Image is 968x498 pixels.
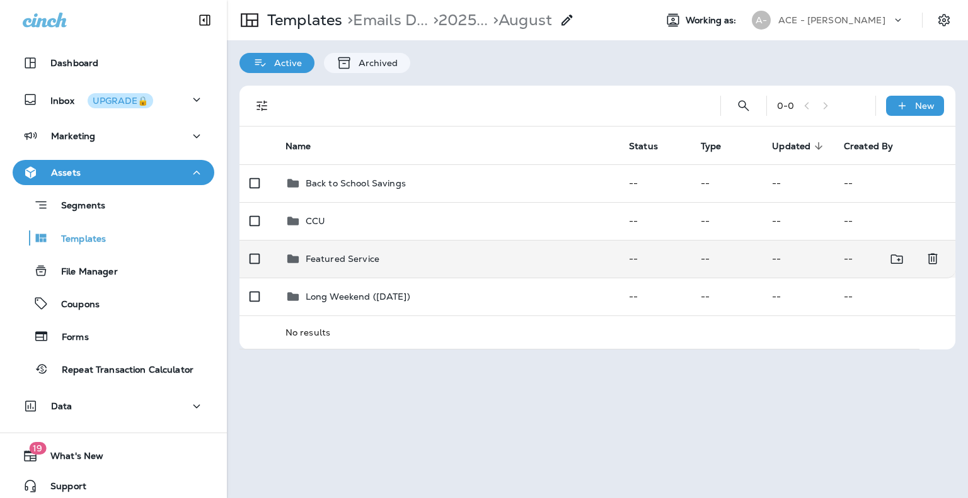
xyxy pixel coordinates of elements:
[686,15,739,26] span: Working as:
[50,93,153,106] p: Inbox
[285,141,311,152] span: Name
[629,140,674,152] span: Status
[88,93,153,108] button: UPGRADE🔒
[13,257,214,284] button: File Manager
[762,164,834,202] td: --
[13,50,214,76] button: Dashboard
[778,15,885,25] p: ACE - [PERSON_NAME]
[268,58,302,68] p: Active
[691,278,763,315] td: --
[731,93,756,118] button: Search Templates
[762,240,834,278] td: --
[38,451,103,466] span: What's New
[777,101,794,111] div: 0 - 0
[49,332,89,344] p: Forms
[762,278,834,315] td: --
[13,160,214,185] button: Assets
[51,131,95,141] p: Marketing
[428,11,488,30] p: 2025
[13,191,214,218] button: Segments
[250,93,275,118] button: Filters
[691,240,763,278] td: --
[13,87,214,112] button: InboxUPGRADE🔒
[306,291,410,302] p: Long Weekend ([DATE])
[13,123,214,149] button: Marketing
[13,323,214,349] button: Forms
[772,140,827,152] span: Updated
[275,315,919,349] td: No results
[51,401,72,411] p: Data
[933,9,955,31] button: Settings
[352,58,398,68] p: Archived
[834,164,955,202] td: --
[187,8,222,33] button: Collapse Sidebar
[285,140,328,152] span: Name
[50,58,98,68] p: Dashboard
[49,365,193,376] p: Repeat Transaction Calculator
[488,11,552,30] p: August
[306,216,325,226] p: CCU
[762,202,834,240] td: --
[772,141,810,152] span: Updated
[701,141,722,152] span: Type
[619,240,691,278] td: --
[342,11,428,30] p: Emails DMP
[49,299,100,311] p: Coupons
[13,393,214,419] button: Data
[49,266,118,278] p: File Manager
[13,356,214,382] button: Repeat Transaction Calculator
[306,254,379,264] p: Featured Service
[13,290,214,317] button: Coupons
[884,246,910,272] button: Move to folder
[752,11,771,30] div: A-
[915,101,935,111] p: New
[920,246,945,272] button: Delete
[834,240,919,278] td: --
[619,164,691,202] td: --
[13,443,214,468] button: 19What's New
[691,202,763,240] td: --
[29,442,46,455] span: 19
[629,141,658,152] span: Status
[691,164,763,202] td: --
[262,11,342,30] p: Templates
[701,140,738,152] span: Type
[844,140,909,152] span: Created By
[834,278,955,315] td: --
[619,202,691,240] td: --
[93,96,148,105] div: UPGRADE🔒
[306,178,406,188] p: Back to School Savings
[834,202,955,240] td: --
[51,167,81,178] p: Assets
[844,141,893,152] span: Created By
[619,278,691,315] td: --
[49,234,106,246] p: Templates
[49,200,105,213] p: Segments
[38,481,86,496] span: Support
[13,225,214,251] button: Templates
